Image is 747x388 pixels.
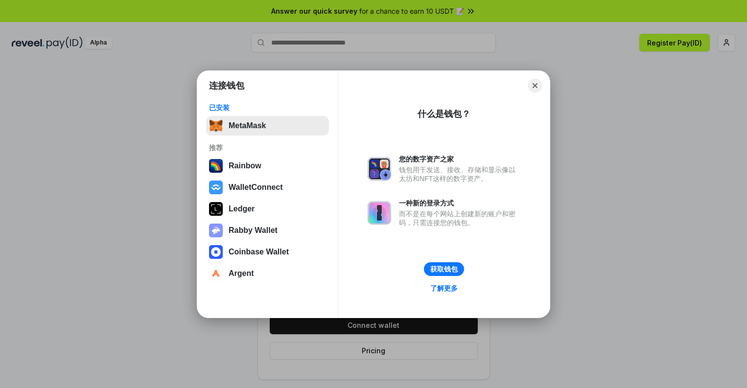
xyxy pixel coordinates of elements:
div: 您的数字资产之家 [399,155,520,163]
img: svg+xml,%3Csvg%20xmlns%3D%22http%3A%2F%2Fwww.w3.org%2F2000%2Fsvg%22%20width%3D%2228%22%20height%3... [209,202,223,216]
button: Argent [206,264,329,283]
div: 什么是钱包？ [418,108,470,120]
div: 钱包用于发送、接收、存储和显示像以太坊和NFT这样的数字资产。 [399,165,520,183]
div: WalletConnect [229,183,283,192]
div: 一种新的登录方式 [399,199,520,207]
div: Ledger [229,205,255,213]
div: 推荐 [209,143,326,152]
button: 获取钱包 [424,262,464,276]
img: svg+xml,%3Csvg%20xmlns%3D%22http%3A%2F%2Fwww.w3.org%2F2000%2Fsvg%22%20fill%3D%22none%22%20viewBox... [368,201,391,225]
div: 了解更多 [430,284,458,293]
button: MetaMask [206,116,329,136]
div: 已安装 [209,103,326,112]
h1: 连接钱包 [209,80,244,91]
div: Rabby Wallet [229,226,278,235]
a: 了解更多 [424,282,464,295]
div: 获取钱包 [430,265,458,274]
button: Rabby Wallet [206,221,329,240]
div: Rainbow [229,161,261,170]
img: svg+xml,%3Csvg%20xmlns%3D%22http%3A%2F%2Fwww.w3.org%2F2000%2Fsvg%22%20fill%3D%22none%22%20viewBox... [368,157,391,181]
div: MetaMask [229,121,266,130]
button: Close [528,79,542,92]
img: svg+xml,%3Csvg%20width%3D%22120%22%20height%3D%22120%22%20viewBox%3D%220%200%20120%20120%22%20fil... [209,159,223,173]
img: svg+xml,%3Csvg%20fill%3D%22none%22%20height%3D%2233%22%20viewBox%3D%220%200%2035%2033%22%20width%... [209,119,223,133]
img: svg+xml,%3Csvg%20width%3D%2228%22%20height%3D%2228%22%20viewBox%3D%220%200%2028%2028%22%20fill%3D... [209,245,223,259]
div: Argent [229,269,254,278]
img: svg+xml,%3Csvg%20xmlns%3D%22http%3A%2F%2Fwww.w3.org%2F2000%2Fsvg%22%20fill%3D%22none%22%20viewBox... [209,224,223,237]
button: Ledger [206,199,329,219]
img: svg+xml,%3Csvg%20width%3D%2228%22%20height%3D%2228%22%20viewBox%3D%220%200%2028%2028%22%20fill%3D... [209,181,223,194]
button: Rainbow [206,156,329,176]
div: 而不是在每个网站上创建新的账户和密码，只需连接您的钱包。 [399,209,520,227]
img: svg+xml,%3Csvg%20width%3D%2228%22%20height%3D%2228%22%20viewBox%3D%220%200%2028%2028%22%20fill%3D... [209,267,223,280]
button: Coinbase Wallet [206,242,329,262]
div: Coinbase Wallet [229,248,289,256]
button: WalletConnect [206,178,329,197]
